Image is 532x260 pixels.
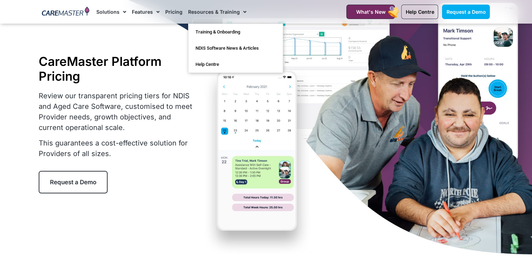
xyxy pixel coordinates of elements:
span: Request a Demo [50,179,96,186]
p: This guarantees a cost-effective solution for Providers of all sizes. [39,138,197,159]
span: Help Centre [405,9,434,15]
a: NDIS Software News & Articles [188,40,283,56]
img: CareMaster Logo [42,7,89,17]
a: Training & Onboarding [188,24,283,40]
a: Help Centre [401,5,438,19]
a: Request a Demo [39,171,108,193]
a: What's New [346,5,395,19]
a: Help Centre [188,56,283,73]
span: What's New [356,9,385,15]
a: Request a Demo [442,5,490,19]
span: Request a Demo [446,9,486,15]
ul: Resources & Training [188,24,283,73]
p: Review our transparent pricing tiers for NDIS and Aged Care Software, customised to meet Provider... [39,91,197,133]
h1: CareMaster Platform Pricing [39,54,197,83]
